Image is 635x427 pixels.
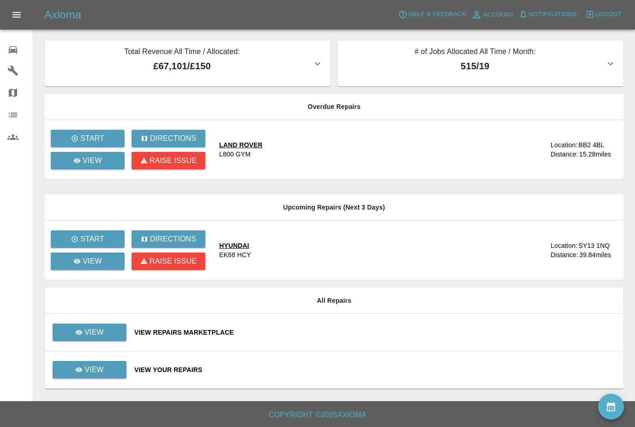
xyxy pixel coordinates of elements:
p: Start [80,133,104,144]
p: £67,101 / £150 [52,59,312,73]
p: 515 / 19 [345,59,605,73]
a: View [53,324,126,341]
a: HYUNDAIEK68 HCY [219,241,543,259]
p: Raise issue [150,155,197,166]
button: Directions [132,130,205,147]
p: # of Jobs Allocated All Time / Month: [345,46,605,59]
a: View [52,328,127,336]
p: Start [80,234,104,245]
button: Total Revenue All Time / Allocated:£67,101/£150 [45,41,330,86]
button: Raise issue [132,253,205,270]
button: availability [598,394,624,420]
div: EK68 HCY [219,250,251,259]
div: Distance: [551,150,578,159]
p: View [83,256,102,267]
span: Account [483,10,514,20]
span: Help & Feedback [408,9,466,20]
a: LAND ROVERL800 GYM [219,140,543,159]
p: Raise issue [150,256,197,267]
p: View [84,327,104,338]
a: View [52,366,127,373]
div: 39.84 miles [579,250,616,259]
th: Overdue Repairs [45,94,623,120]
h6: Copyright © 2025 Axioma [7,409,628,421]
button: Directions [132,230,205,248]
button: Raise issue [132,152,205,169]
div: Distance: [551,250,578,259]
a: Location:SY13 1NQDistance:39.84miles [551,241,616,259]
th: Upcoming Repairs (Next 3 Days) [45,194,623,221]
div: BB2 4BL [578,140,604,150]
h5: Axioma [44,7,81,22]
button: Notifications [516,7,579,22]
div: 15.28 miles [579,150,616,159]
p: Total Revenue All Time / Allocated: [52,46,312,59]
p: View [84,364,104,375]
div: SY13 1NQ [578,241,610,250]
button: Help & Feedback [396,7,468,22]
button: Open drawer [6,4,28,26]
span: Notifications [529,9,577,20]
div: Location: [551,241,577,250]
p: Directions [150,133,196,144]
span: Logout [595,9,622,20]
div: LAND ROVER [219,140,263,150]
a: View [51,152,125,169]
div: L800 GYM [219,150,251,159]
p: View [83,155,102,166]
a: View Your Repairs [134,365,616,374]
button: # of Jobs Allocated All Time / Month:515/19 [338,41,623,86]
a: Location:BB2 4BLDistance:15.28miles [551,140,616,159]
a: View Repairs Marketplace [134,328,616,337]
a: View [53,361,126,379]
p: Directions [150,234,196,245]
a: View [51,253,125,270]
button: Start [51,230,125,248]
th: All Repairs [45,288,623,314]
div: Location: [551,140,577,150]
button: Start [51,130,125,147]
a: Account [469,7,516,22]
button: Logout [583,7,624,22]
div: HYUNDAI [219,241,251,250]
